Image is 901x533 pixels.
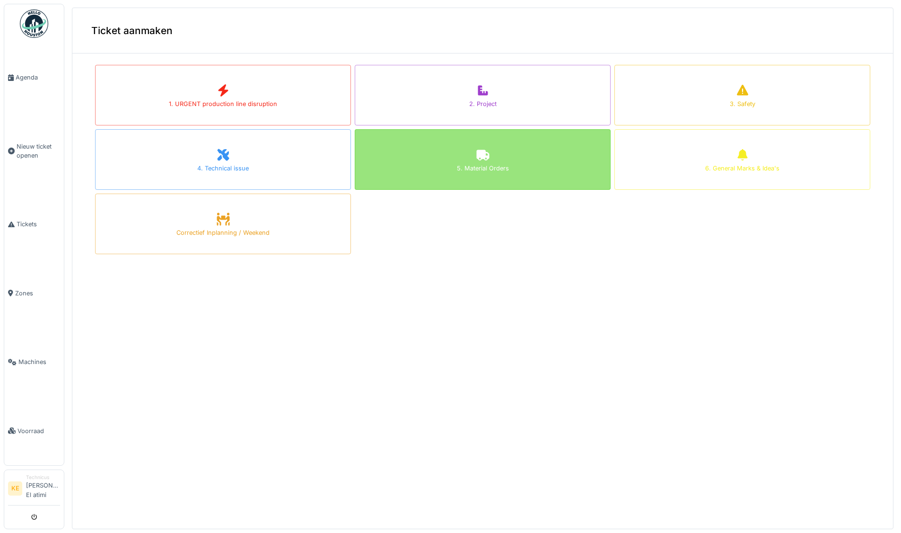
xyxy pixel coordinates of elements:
span: Zones [15,289,60,298]
a: Machines [4,328,64,396]
a: KE Technicus[PERSON_NAME] El atimi [8,474,60,506]
div: Correctief Inplanning / Weekend [176,228,270,237]
div: 6. General Marks & Idea's [705,164,779,173]
span: Nieuw ticket openen [17,142,60,160]
a: Nieuw ticket openen [4,112,64,190]
div: 3. Safety [730,99,755,108]
div: 5. Material Orders [457,164,509,173]
span: Tickets [17,220,60,229]
li: [PERSON_NAME] El atimi [26,474,60,503]
img: Badge_color-CXgf-gQk.svg [20,9,48,38]
span: Agenda [16,73,60,82]
div: Ticket aanmaken [72,8,893,53]
a: Tickets [4,190,64,258]
li: KE [8,481,22,496]
div: Technicus [26,474,60,481]
span: Voorraad [17,426,60,435]
a: Agenda [4,43,64,112]
div: 4. Technical issue [197,164,249,173]
div: 2. Project [469,99,497,108]
a: Zones [4,259,64,328]
a: Voorraad [4,397,64,465]
span: Machines [18,357,60,366]
div: 1. URGENT production line disruption [169,99,277,108]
